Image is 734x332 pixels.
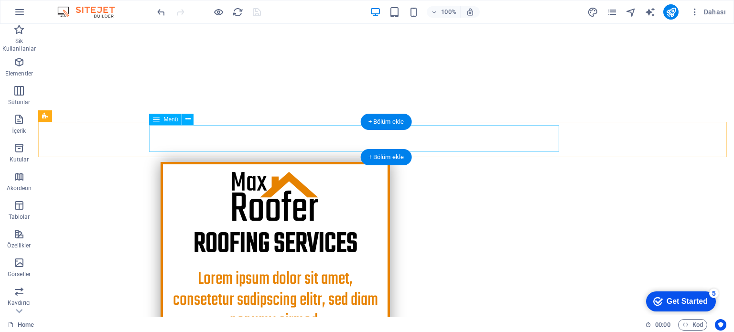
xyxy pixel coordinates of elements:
[682,319,703,331] span: Kod
[690,7,726,17] span: Dahası
[587,7,598,18] i: Tasarım (Ctrl+Alt+Y)
[645,319,670,331] h6: Oturum süresi
[626,7,637,18] i: Navigatör
[8,299,31,307] p: Kaydırıcı
[8,270,31,278] p: Görseller
[155,6,167,18] button: undo
[9,213,30,221] p: Tablolar
[232,6,243,18] button: reload
[625,6,637,18] button: navigator
[232,7,243,18] i: Sayfayı yeniden yükleyin
[427,6,461,18] button: 100%
[606,7,617,18] i: Sayfalar (Ctrl+Alt+S)
[361,114,412,130] div: + Bölüm ekle
[655,319,670,331] span: 00 00
[678,319,707,331] button: Kod
[8,5,77,25] div: Get Started 5 items remaining, 0% complete
[8,319,34,331] a: Seçimi iptal etmek için tıkla. Sayfaları açmak için çift tıkla
[163,117,178,122] span: Menü
[55,6,127,18] img: Editor Logo
[10,156,29,163] p: Kutular
[156,7,167,18] i: Geri al: Arka planı değiştir (Ctrl+Z)
[663,4,679,20] button: publish
[28,11,69,19] div: Get Started
[606,6,617,18] button: pages
[686,4,730,20] button: Dahası
[466,8,475,16] i: Yeniden boyutlandırmada yakınlaştırma düzeyini seçilen cihaza uyacak şekilde otomatik olarak ayarla.
[715,319,726,331] button: Usercentrics
[662,321,663,328] span: :
[666,7,677,18] i: Yayınla
[71,2,80,11] div: 5
[441,6,456,18] h6: 100%
[361,149,412,165] div: + Bölüm ekle
[644,6,656,18] button: text_generator
[7,184,32,192] p: Akordeon
[5,70,33,77] p: Elementler
[645,7,656,18] i: AI Writer
[7,242,31,249] p: Özellikler
[587,6,598,18] button: design
[12,127,26,135] p: İçerik
[8,98,31,106] p: Sütunlar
